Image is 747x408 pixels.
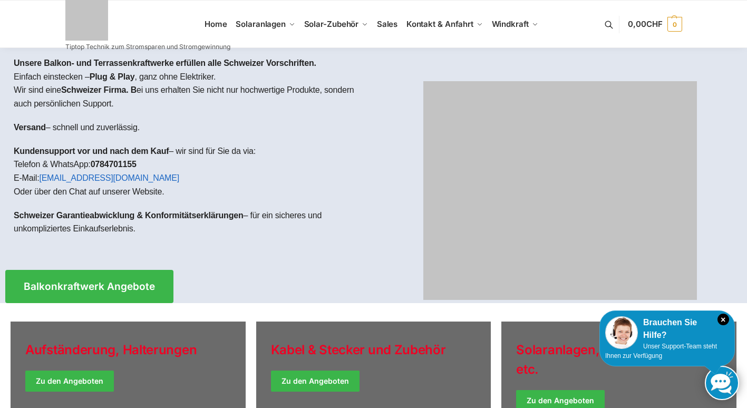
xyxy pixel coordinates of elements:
[65,44,230,50] p: Tiptop Technik zum Stromsparen und Stromgewinnung
[646,19,663,29] span: CHF
[299,1,372,48] a: Solar-Zubehör
[605,316,729,342] div: Brauchen Sie Hilfe?
[236,19,286,29] span: Solaranlagen
[14,123,46,132] strong: Versand
[14,121,365,134] p: – schnell und zuverlässig.
[423,81,697,300] img: Home 1
[667,17,682,32] span: 0
[14,59,316,67] strong: Unsere Balkon- und Terrassenkraftwerke erfüllen alle Schweizer Vorschriften.
[5,270,173,303] a: Balkonkraftwerk Angebote
[487,1,542,48] a: Windkraft
[5,48,374,254] div: Einfach einstecken – , ganz ohne Elektriker.
[377,19,398,29] span: Sales
[14,147,169,156] strong: Kundensupport vor und nach dem Kauf
[717,314,729,325] i: Schließen
[90,72,135,81] strong: Plug & Play
[14,83,365,110] p: Wir sind eine ei uns erhalten Sie nicht nur hochwertige Produkte, sondern auch persönlichen Support.
[14,209,365,236] p: – für ein sicheres und unkompliziertes Einkaufserlebnis.
[406,19,473,29] span: Kontakt & Anfahrt
[628,8,682,40] a: 0,00CHF 0
[372,1,402,48] a: Sales
[231,1,299,48] a: Solaranlagen
[39,173,179,182] a: [EMAIL_ADDRESS][DOMAIN_NAME]
[61,85,137,94] strong: Schweizer Firma. B
[492,19,529,29] span: Windkraft
[24,281,155,292] span: Balkonkraftwerk Angebote
[605,343,717,360] span: Unser Support-Team steht Ihnen zur Verfügung
[91,160,137,169] strong: 0784701155
[628,19,662,29] span: 0,00
[402,1,487,48] a: Kontakt & Anfahrt
[605,316,638,349] img: Customer service
[14,211,244,220] strong: Schweizer Garantieabwicklung & Konformitätserklärungen
[304,19,359,29] span: Solar-Zubehör
[14,144,365,198] p: – wir sind für Sie da via: Telefon & WhatsApp: E-Mail: Oder über den Chat auf unserer Website.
